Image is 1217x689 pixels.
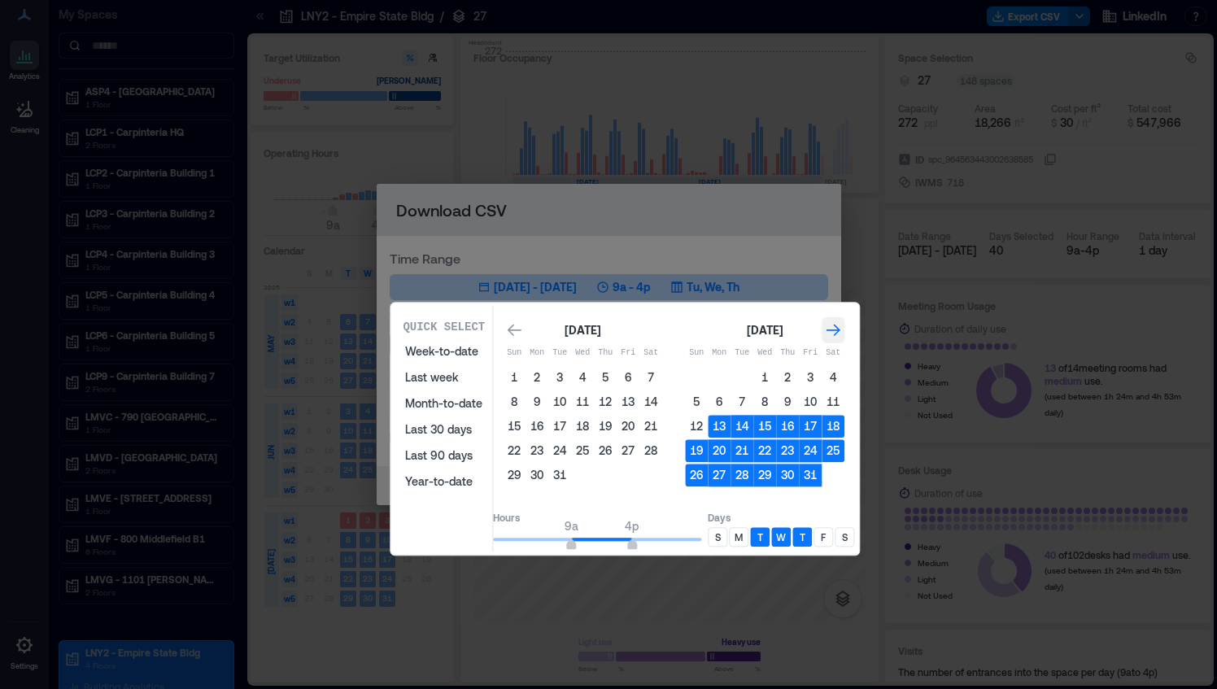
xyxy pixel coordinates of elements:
[548,439,571,462] button: 24
[526,347,548,360] p: Mon
[753,390,776,413] button: 8
[571,415,594,438] button: 18
[731,342,753,364] th: Tuesday
[594,415,617,438] button: 19
[395,364,492,390] button: Last week
[776,464,799,486] button: 30
[757,530,763,543] p: T
[548,390,571,413] button: 10
[395,338,492,364] button: Week-to-date
[617,347,639,360] p: Fri
[548,415,571,438] button: 17
[571,342,594,364] th: Wednesday
[639,342,662,364] th: Saturday
[685,415,708,438] button: 12
[753,342,776,364] th: Wednesday
[753,347,776,360] p: Wed
[776,439,799,462] button: 23
[395,416,492,443] button: Last 30 days
[395,469,492,495] button: Year-to-date
[731,347,753,360] p: Tue
[799,390,822,413] button: 10
[776,390,799,413] button: 9
[617,439,639,462] button: 27
[753,366,776,389] button: 1
[822,415,844,438] button: 18
[708,439,731,462] button: 20
[617,390,639,413] button: 13
[526,439,548,462] button: 23
[799,347,822,360] p: Fri
[639,347,662,360] p: Sat
[685,347,708,360] p: Sun
[560,321,605,340] div: [DATE]
[571,439,594,462] button: 25
[685,439,708,462] button: 19
[548,342,571,364] th: Tuesday
[708,415,731,438] button: 13
[731,390,753,413] button: 7
[571,390,594,413] button: 11
[395,443,492,469] button: Last 90 days
[617,366,639,389] button: 6
[735,530,743,543] p: M
[708,342,731,364] th: Monday
[493,511,701,524] p: Hours
[753,415,776,438] button: 15
[403,319,485,335] p: Quick Select
[625,519,639,533] span: 4p
[776,347,799,360] p: Thu
[708,347,731,360] p: Mon
[799,439,822,462] button: 24
[503,415,526,438] button: 15
[753,464,776,486] button: 29
[731,415,753,438] button: 14
[822,366,844,389] button: 4
[639,439,662,462] button: 28
[526,415,548,438] button: 16
[503,347,526,360] p: Sun
[571,366,594,389] button: 4
[776,530,786,543] p: W
[639,415,662,438] button: 21
[594,366,617,389] button: 5
[503,319,526,342] button: Go to previous month
[799,366,822,389] button: 3
[617,415,639,438] button: 20
[776,366,799,389] button: 2
[565,519,578,533] span: 9a
[594,439,617,462] button: 26
[503,464,526,486] button: 29
[639,390,662,413] button: 14
[617,342,639,364] th: Friday
[731,464,753,486] button: 28
[526,464,548,486] button: 30
[503,390,526,413] button: 8
[594,347,617,360] p: Thu
[685,342,708,364] th: Sunday
[822,390,844,413] button: 11
[731,439,753,462] button: 21
[708,511,854,524] p: Days
[753,439,776,462] button: 22
[821,530,826,543] p: F
[822,439,844,462] button: 25
[503,439,526,462] button: 22
[715,530,721,543] p: S
[503,366,526,389] button: 1
[742,321,787,340] div: [DATE]
[799,464,822,486] button: 31
[548,464,571,486] button: 31
[526,342,548,364] th: Monday
[685,464,708,486] button: 26
[685,390,708,413] button: 5
[799,415,822,438] button: 17
[526,366,548,389] button: 2
[799,342,822,364] th: Friday
[395,390,492,416] button: Month-to-date
[548,366,571,389] button: 3
[503,342,526,364] th: Sunday
[842,530,848,543] p: S
[548,347,571,360] p: Tue
[571,347,594,360] p: Wed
